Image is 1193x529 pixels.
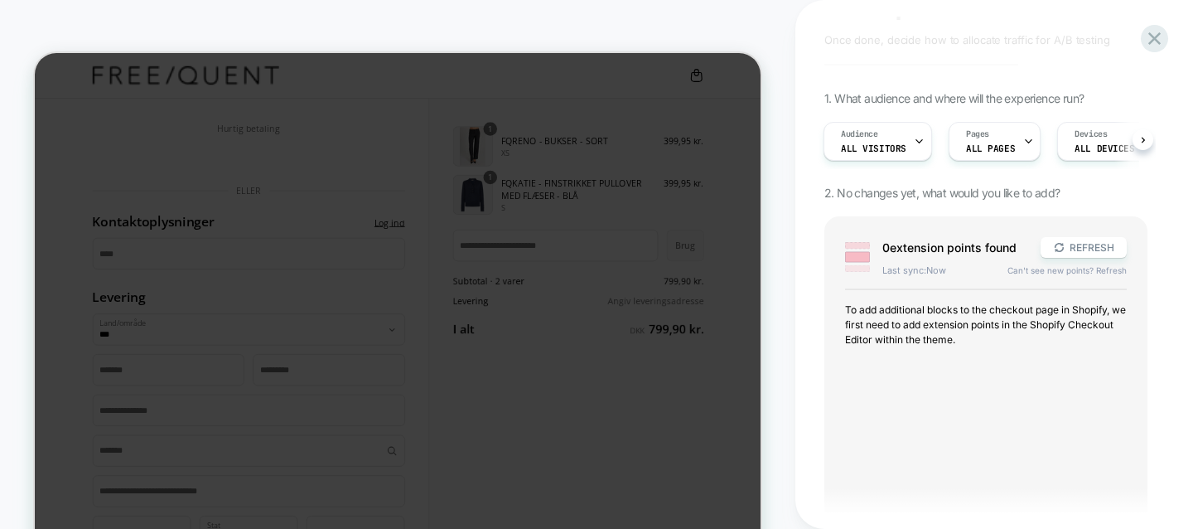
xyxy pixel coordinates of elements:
[604,94,610,109] span: 1
[176,121,394,161] iframe: Betal med PayPal
[558,92,892,218] section: Indkøbskurv
[841,129,878,140] span: Audience
[838,109,892,126] span: 399,95 kr.
[1075,129,1107,140] span: Devices
[558,322,605,339] span: Levering
[841,143,906,154] span: All Visitors
[838,164,892,182] span: 399,95 kr.
[453,217,494,235] a: Log ind
[622,199,827,214] p: S
[824,91,1084,105] span: 1. What audience and where will the experience run?
[1075,143,1134,154] span: ALL DEVICES
[872,20,892,40] a: Indkøbskurv
[794,363,813,377] span: DKK
[1007,265,1127,275] span: Can't see new points? Refresh
[966,143,1015,154] span: ALL PAGES
[269,176,302,192] span: ELLER
[77,92,494,289] section: Kontaktoplysninger
[77,92,494,161] section: Hurtig betaling
[1041,237,1127,258] button: REFRESH
[622,164,827,199] p: FQKATIE - FINSTRIKKET PULLOVER MED FLÆSER - BLÅ
[77,214,240,235] h2: Kontaktoplysninger
[824,186,1060,200] span: 2. No changes yet, what would you like to add?
[558,163,611,216] img: FQKATIE - FINSTRIKKET PULLOVER MED FLÆSER - BLÅ
[622,126,827,141] p: XS
[966,129,989,140] span: Pages
[845,303,1127,347] span: To add additional blocks to the checkout page in Shopify, we first need to add extension points i...
[558,296,653,312] span: Subtotal · 2 varer
[244,92,327,109] h3: Hurtig betaling
[882,240,982,255] span: 0 extension point s
[838,296,892,312] span: 799,90 kr.
[77,315,494,336] h2: Levering
[558,357,587,379] strong: I alt
[882,240,1024,255] span: found
[558,98,611,151] img: FQRENO - BUKSER - SORT
[819,357,892,381] strong: 799,90 kr.
[604,158,610,173] span: 1
[622,109,827,126] p: FQRENO - BUKSER - SORT
[764,323,892,338] span: Angiv leveringsadresse
[882,264,991,276] span: Last sync: Now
